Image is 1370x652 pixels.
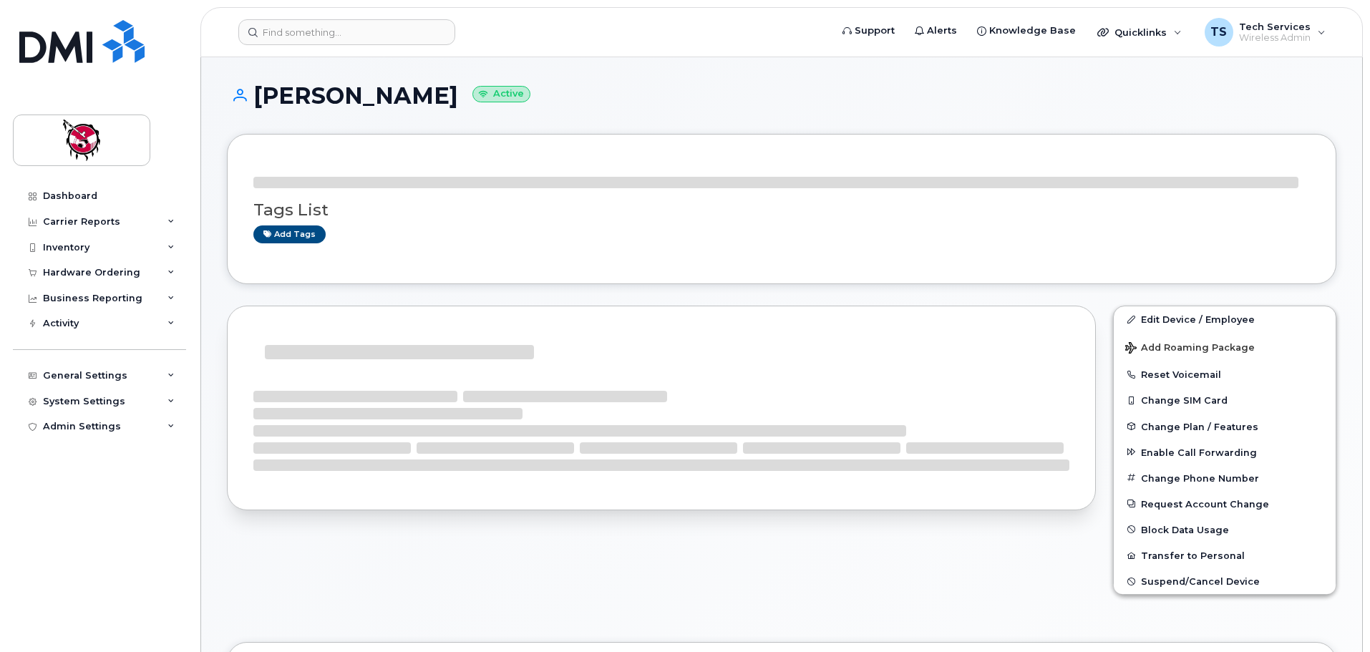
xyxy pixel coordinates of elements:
button: Transfer to Personal [1114,542,1336,568]
a: Add tags [253,225,326,243]
a: Edit Device / Employee [1114,306,1336,332]
button: Enable Call Forwarding [1114,439,1336,465]
button: Request Account Change [1114,491,1336,517]
span: Change Plan / Features [1141,421,1258,432]
h3: Tags List [253,201,1310,219]
span: Suspend/Cancel Device [1141,576,1260,587]
button: Reset Voicemail [1114,361,1336,387]
button: Block Data Usage [1114,517,1336,542]
button: Change SIM Card [1114,387,1336,413]
small: Active [472,86,530,102]
button: Change Phone Number [1114,465,1336,491]
button: Change Plan / Features [1114,414,1336,439]
span: Add Roaming Package [1125,342,1255,356]
span: Enable Call Forwarding [1141,447,1257,457]
button: Suspend/Cancel Device [1114,568,1336,594]
h1: [PERSON_NAME] [227,83,1336,108]
button: Add Roaming Package [1114,332,1336,361]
